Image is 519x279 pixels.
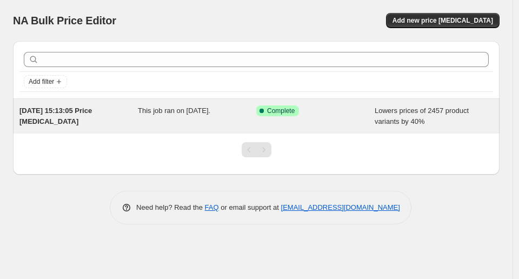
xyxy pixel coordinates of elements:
[242,142,271,157] nav: Pagination
[375,107,469,125] span: Lowers prices of 2457 product variants by 40%
[392,16,493,25] span: Add new price [MEDICAL_DATA]
[24,75,67,88] button: Add filter
[267,107,295,115] span: Complete
[138,107,210,115] span: This job ran on [DATE].
[29,77,54,86] span: Add filter
[19,107,92,125] span: [DATE] 15:13:05 Price [MEDICAL_DATA]
[13,15,116,26] span: NA Bulk Price Editor
[219,203,281,211] span: or email support at
[136,203,205,211] span: Need help? Read the
[386,13,500,28] button: Add new price [MEDICAL_DATA]
[281,203,400,211] a: [EMAIL_ADDRESS][DOMAIN_NAME]
[205,203,219,211] a: FAQ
